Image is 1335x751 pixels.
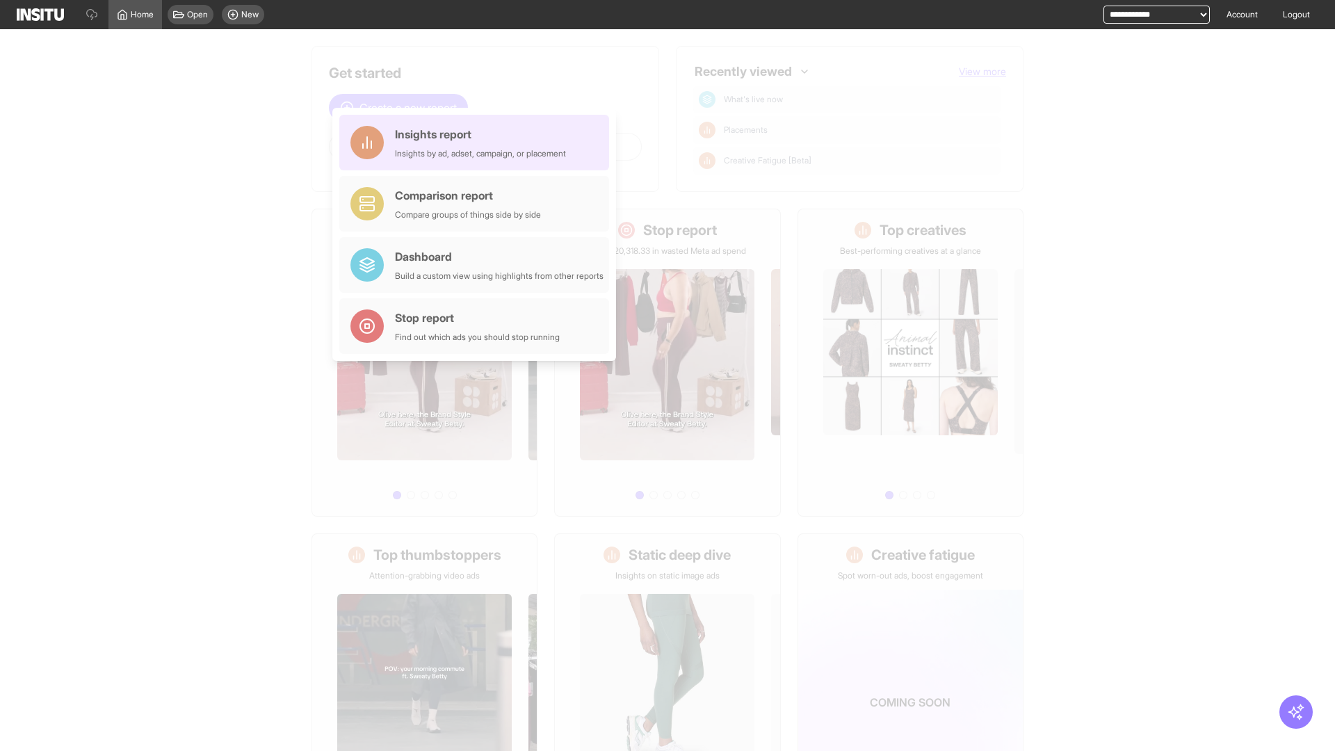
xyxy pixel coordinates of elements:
div: Find out which ads you should stop running [395,332,560,343]
div: Comparison report [395,187,541,204]
div: Build a custom view using highlights from other reports [395,270,604,282]
span: New [241,9,259,20]
img: Logo [17,8,64,21]
div: Insights report [395,126,566,143]
div: Compare groups of things side by side [395,209,541,220]
div: Dashboard [395,248,604,265]
div: Stop report [395,309,560,326]
span: Open [187,9,208,20]
div: Insights by ad, adset, campaign, or placement [395,148,566,159]
span: Home [131,9,154,20]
